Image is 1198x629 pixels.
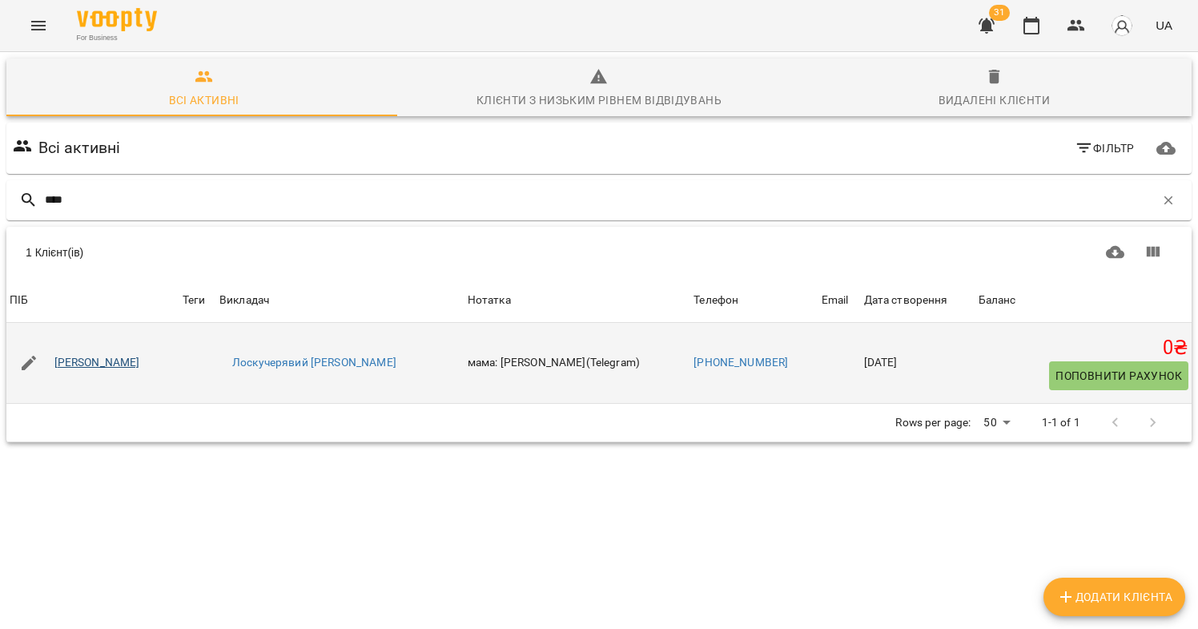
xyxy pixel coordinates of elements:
[19,6,58,45] button: Menu
[1134,233,1172,272] button: Показати колонки
[864,291,972,310] span: Дата створення
[38,135,121,160] h6: Всі активні
[10,291,176,310] span: ПІБ
[464,323,690,403] td: мама: [PERSON_NAME](Telegram)
[989,5,1010,21] span: 31
[979,291,1188,310] span: Баланс
[861,323,975,403] td: [DATE]
[1156,17,1172,34] span: UA
[1055,366,1182,385] span: Поповнити рахунок
[6,227,1192,278] div: Table Toolbar
[939,91,1050,110] div: Видалені клієнти
[77,33,157,43] span: For Business
[979,336,1188,361] h5: 0 ₴
[1096,233,1135,272] button: Завантажити CSV
[895,415,971,431] p: Rows per page:
[169,91,239,110] div: Всі активні
[822,291,849,310] div: Email
[864,291,948,310] div: Дата створення
[219,291,269,310] div: Викладач
[468,291,687,310] div: Нотатка
[979,291,1016,310] div: Баланс
[979,291,1016,310] div: Sort
[26,244,590,260] div: 1 Клієнт(ів)
[1068,134,1141,163] button: Фільтр
[693,291,738,310] div: Sort
[10,291,28,310] div: ПІБ
[1042,415,1080,431] p: 1-1 of 1
[1111,14,1133,37] img: avatar_s.png
[10,291,28,310] div: Sort
[77,8,157,31] img: Voopty Logo
[864,291,948,310] div: Sort
[693,356,788,369] a: [PHONE_NUMBER]
[476,91,722,110] div: Клієнти з низьким рівнем відвідувань
[822,291,858,310] span: Email
[1075,139,1135,158] span: Фільтр
[693,291,814,310] span: Телефон
[1149,10,1179,40] button: UA
[219,291,461,310] span: Викладач
[183,291,213,310] div: Теги
[54,355,140,371] a: [PERSON_NAME]
[822,291,849,310] div: Sort
[693,291,738,310] div: Телефон
[977,411,1015,434] div: 50
[232,355,396,371] a: Лоскучерявий [PERSON_NAME]
[219,291,269,310] div: Sort
[1049,361,1188,390] button: Поповнити рахунок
